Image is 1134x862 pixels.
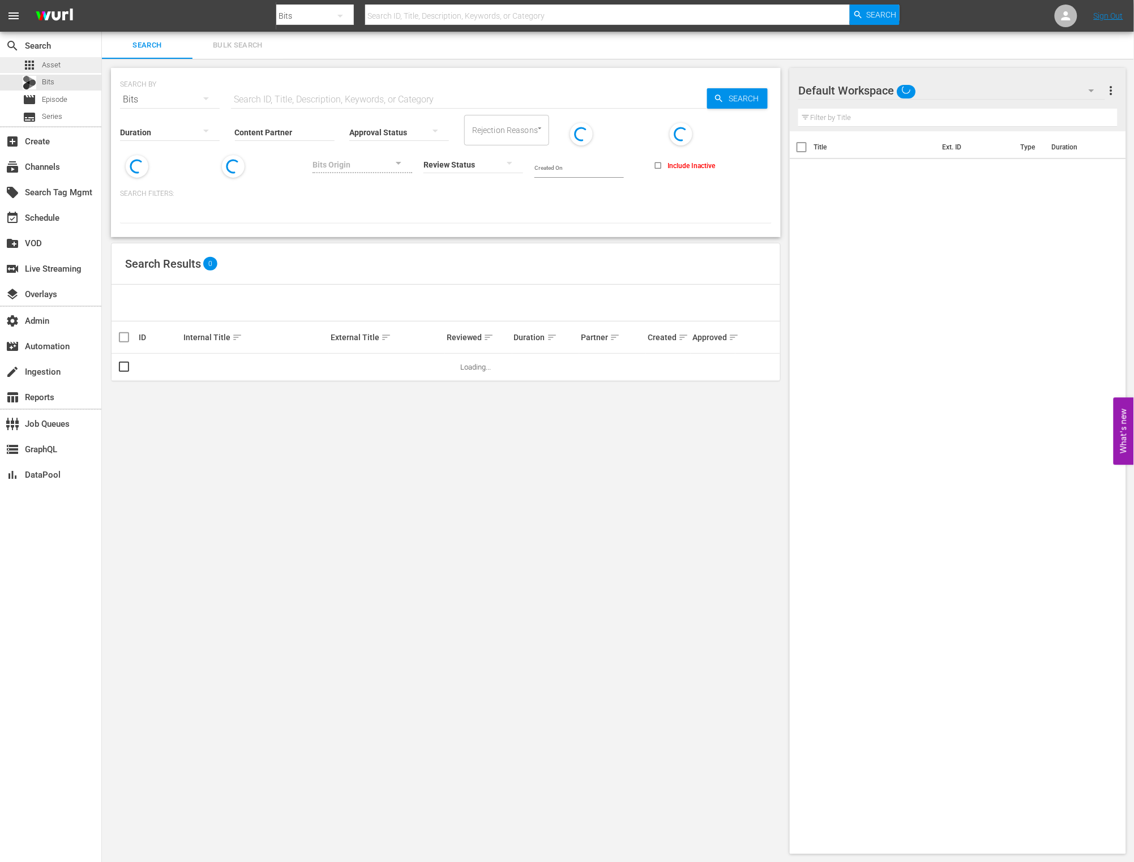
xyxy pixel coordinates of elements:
[6,135,19,148] span: Create
[610,332,620,342] span: sort
[707,88,768,109] button: Search
[867,5,897,25] span: Search
[232,332,242,342] span: sort
[6,237,19,250] span: VOD
[678,332,688,342] span: sort
[6,288,19,301] span: Overlays
[109,39,186,52] span: Search
[139,333,180,342] div: ID
[42,111,62,122] span: Series
[814,131,935,163] th: Title
[120,84,220,115] div: Bits
[6,262,19,276] span: Live Streaming
[27,3,82,29] img: ans4CAIJ8jUAAAAAAAAAAAAAAAAAAAAAAAAgQb4GAAAAAAAAAAAAAAAAAAAAAAAAJMjXAAAAAAAAAAAAAAAAAAAAAAAAgAT5G...
[199,39,276,52] span: Bulk Search
[534,123,545,134] button: Open
[6,314,19,328] span: Admin
[6,391,19,404] span: Reports
[6,211,19,225] span: Schedule
[514,331,577,344] div: Duration
[125,257,201,271] span: Search Results
[203,257,217,271] span: 0
[798,75,1105,106] div: Default Workspace
[692,331,734,344] div: Approved
[6,365,19,379] span: Ingestion
[6,468,19,482] span: DataPool
[1013,131,1045,163] th: Type
[1094,11,1123,20] a: Sign Out
[183,331,327,344] div: Internal Title
[42,59,61,71] span: Asset
[460,363,491,371] span: Loading...
[667,161,716,171] span: Include Inactive
[6,340,19,353] span: Automation
[6,443,19,456] span: GraphQL
[447,331,510,344] div: Reviewed
[6,39,19,53] span: Search
[7,9,20,23] span: menu
[331,331,443,344] div: External Title
[120,189,772,199] p: Search Filters:
[381,332,391,342] span: sort
[23,76,36,89] div: Bits
[6,160,19,174] span: Channels
[1114,397,1134,465] button: Open Feedback Widget
[850,5,900,25] button: Search
[483,332,494,342] span: sort
[724,88,768,109] span: Search
[581,331,644,344] div: Partner
[648,331,689,344] div: Created
[23,93,36,106] span: Episode
[1104,77,1118,104] button: more_vert
[42,76,54,88] span: Bits
[23,58,36,72] span: Asset
[6,417,19,431] span: Job Queues
[6,186,19,199] span: Search Tag Mgmt
[1045,131,1112,163] th: Duration
[729,332,739,342] span: sort
[23,110,36,124] span: Series
[547,332,557,342] span: sort
[936,131,1014,163] th: Ext. ID
[42,94,67,105] span: Episode
[1104,84,1118,97] span: more_vert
